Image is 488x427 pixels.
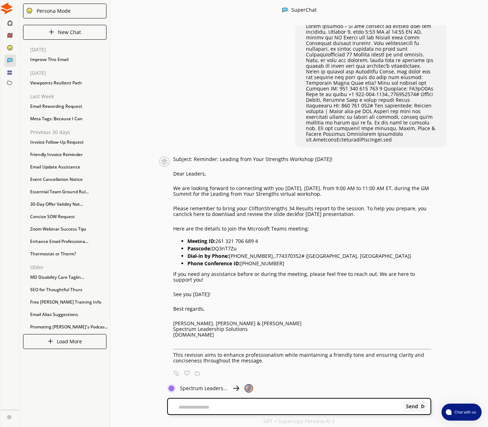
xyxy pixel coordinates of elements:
img: Close [1,2,12,14]
div: Event Cancellation Notice [27,174,110,185]
p: This revision aims to enhance professionalism while maintaining a friendly tone and ensuring clar... [173,352,431,364]
img: Close [282,7,288,13]
div: Free [PERSON_NAME] Training Info [27,297,110,307]
div: SEO for Thoughtful Thurs [27,284,110,295]
img: Close [26,7,33,14]
p: See you [DATE]! [173,292,431,297]
p: New Chat [58,29,81,35]
img: Close [48,338,53,344]
img: Copy [174,371,179,376]
a: [DOMAIN_NAME] [173,331,214,338]
div: Friendly Invoice Reminder [27,149,110,160]
p: [DATE] [30,70,110,76]
div: MD Disability Care Taglin... [27,272,110,283]
p: [DATE] [30,47,110,52]
p: Older [30,265,110,270]
p: Load More [57,339,82,344]
p: Last Week [30,94,110,99]
div: Viewpoints Resilient Path [27,78,110,88]
div: Thermostat or Therm? [27,249,110,259]
img: Close [49,29,54,35]
img: Close [159,156,170,167]
img: Close [232,384,240,393]
p: We are looking forward to connecting with you [DATE], [DATE], from 9:00 AM to 11:00 AM ET, during... [173,185,431,197]
b: Send [406,404,418,409]
div: Enhance Email Professiona... [27,236,110,247]
p: [PHONE_NUMBER] [187,261,431,266]
div: SuperChat [291,7,317,14]
div: Email Update Assistance [27,162,110,172]
p: Lorem Ipsumdo – Si ame consect ad elitsed doei tem incididu, Utlabor 9, etdo 5:53 MA al 14:55 EN ... [306,23,436,143]
div: Essential Team Ground Rul... [27,187,110,197]
p: Best regards, [173,306,431,312]
p: 261 321 706 689 4 [187,238,431,244]
strong: Passcode: [187,245,212,252]
strong: Dial-in by Phone: [187,253,229,259]
p: Subject: Reminder: Leading from Your Strengths Workshop [DATE]! [173,156,431,162]
img: Close [421,404,426,409]
img: Close [245,384,253,393]
div: Email Alias Suggestions [27,309,110,320]
a: Close [1,410,19,422]
img: Close [7,415,11,419]
p: GPT + Supercopy Persona-AI 3 [263,418,335,424]
div: Promoting [PERSON_NAME]'s Podcas... [27,322,110,332]
p: Spectrum Leaders... [180,386,227,391]
a: click here to download and review the slide deck [182,211,297,217]
p: [PHONE_NUMBER],,774370352# ([GEOGRAPHIC_DATA], [GEOGRAPHIC_DATA]) [187,253,431,259]
p: Dear Leaders, [173,171,431,177]
strong: Meeting ID: [187,238,215,244]
div: Invoice Follow-Up Request [27,137,110,148]
p: Previous 30 days [30,129,110,135]
p: Please remember to bring your CliftonStrengths 34 Results report to the session. To help you prep... [173,206,431,217]
strong: Phone Conference ID: [187,260,240,267]
img: Favorite [184,371,190,376]
button: atlas-launcher [442,404,482,421]
p: Spectrum Leadership Solutions [173,326,431,332]
div: Persona Mode [34,8,71,14]
img: Close [167,384,176,393]
div: Zoom Webinar Success Tips [27,224,110,234]
div: 30-Day Offer Validity Not... [27,199,110,210]
p: [PERSON_NAME], [PERSON_NAME] & [PERSON_NAME] [173,321,431,326]
p: Here are the details to join the Microsoft Teams meeting: [173,226,431,232]
img: Save [195,371,200,376]
div: Improve This Email [27,54,110,65]
p: If you need any assistance before or during the meeting, please feel free to reach out. We are he... [173,271,431,283]
span: Chat with us [451,409,477,415]
div: Email Rewording Request [27,101,110,112]
p: DQ3nT7Zu [187,246,431,251]
div: Meta Tags: Because I Can [27,113,110,124]
div: Concise SOW Request [27,211,110,222]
